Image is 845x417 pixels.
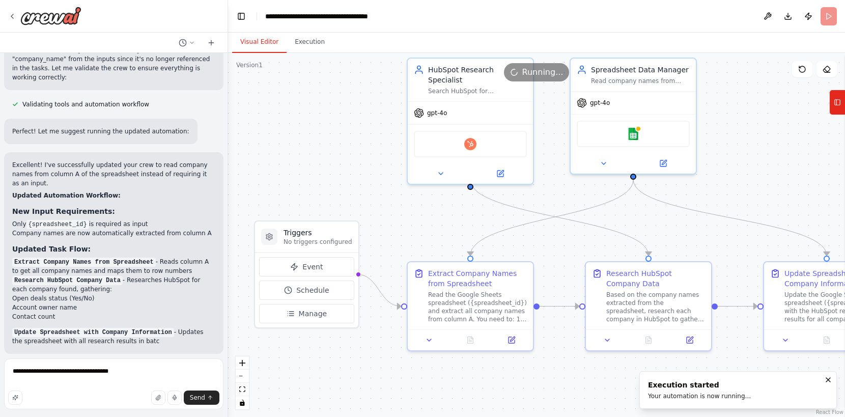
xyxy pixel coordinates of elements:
[428,291,527,323] div: Read the Google Sheets spreadsheet ({spreadsheet_id}) and extract all company names from column A...
[627,128,639,140] img: Google sheets
[590,99,610,107] span: gpt-4o
[12,160,215,188] p: Excellent! I've successfully updated your crew to read company names from column A of the spreads...
[471,168,529,180] button: Open in side panel
[12,219,215,229] li: Only is required as input
[465,180,654,256] g: Edge from 5907b356-7737-4cdc-9910-e5e43d179a39 to bcf75a11-205f-478d-82aa-2da1867e7d9a
[259,281,354,300] button: Schedule
[12,258,156,267] code: Extract Company Names from Spreadsheet
[8,391,22,405] button: Improve this prompt
[184,391,219,405] button: Send
[12,245,91,253] strong: Updated Task Flow:
[648,380,751,390] div: Execution started
[259,304,354,323] button: Manage
[428,87,527,95] div: Search HubSpot for comprehensive information about multiple companies extracted from a spreadshee...
[627,334,670,346] button: No output available
[12,327,215,346] li: - Updates the spreadsheet with all research results in batc
[407,58,534,185] div: HubSpot Research SpecialistSearch HubSpot for comprehensive information about multiple companies ...
[628,180,832,256] g: Edge from 2a86d793-9bfc-4b3b-a256-83a9a501293b to 252ec7c7-2649-4e7b-a544-b4b6d44517be
[12,257,215,275] li: - Reads column A to get all company names and maps them to row numbers
[236,396,249,409] button: toggle interactivity
[585,261,712,351] div: Research HubSpot Company DataBased on the company names extracted from the spreadsheet, research ...
[606,268,705,289] div: Research HubSpot Company Data
[284,228,352,238] h3: Triggers
[12,276,123,285] code: Research HubSpot Company Data
[12,127,189,136] p: Perfect! Let me suggest running the updated automation:
[20,7,81,25] img: Logo
[12,45,215,82] p: Great! I can see the system automatically removed "company_name" from the inputs since it's no lo...
[12,192,121,199] strong: Updated Automation Workflow:
[522,66,564,78] span: Running...
[299,309,327,319] span: Manage
[236,61,263,69] div: Version 1
[259,257,354,276] button: Event
[540,301,579,312] g: Edge from 262109a9-abab-41f5-9c06-4f48f184a854 to bcf75a11-205f-478d-82aa-2da1867e7d9a
[494,334,529,346] button: Open in side panel
[672,334,707,346] button: Open in side panel
[12,275,215,321] li: - Researches HubSpot for each company found, gathering:
[284,238,352,246] p: No triggers configured
[190,394,205,402] span: Send
[407,261,534,351] div: Extract Company Names from SpreadsheetRead the Google Sheets spreadsheet ({spreadsheet_id}) and e...
[428,268,527,289] div: Extract Company Names from Spreadsheet
[236,370,249,383] button: zoom out
[234,9,248,23] button: Hide left sidebar
[427,109,447,117] span: gpt-4o
[296,285,329,295] span: Schedule
[26,220,89,229] code: {spreadsheet_id}
[12,328,174,337] code: Update Spreadsheet with Company Information
[465,180,638,256] g: Edge from 2a86d793-9bfc-4b3b-a256-83a9a501293b to 262109a9-abab-41f5-9c06-4f48f184a854
[12,303,215,312] li: Account owner name
[203,37,219,49] button: Start a new chat
[570,58,697,175] div: Spreadsheet Data ManagerRead company names from column A of {spreadsheet_id}, then update the sam...
[12,294,215,303] li: Open deals status (Yes/No)
[449,334,492,346] button: No output available
[167,391,182,405] button: Click to speak your automation idea
[22,100,149,108] span: Validating tools and automation workflow
[236,383,249,396] button: fit view
[357,269,401,312] g: Edge from triggers to 262109a9-abab-41f5-9c06-4f48f184a854
[12,229,215,238] li: Company names are now automatically extracted from column A
[12,207,115,215] strong: New Input Requirements:
[236,356,249,409] div: React Flow controls
[254,220,359,328] div: TriggersNo triggers configuredEventScheduleManage
[718,301,757,312] g: Edge from bcf75a11-205f-478d-82aa-2da1867e7d9a to 252ec7c7-2649-4e7b-a544-b4b6d44517be
[464,138,476,150] img: Hubspot
[12,312,215,321] li: Contact count
[648,392,751,400] div: Your automation is now running...
[232,32,287,53] button: Visual Editor
[634,157,692,170] button: Open in side panel
[302,262,323,272] span: Event
[236,356,249,370] button: zoom in
[265,11,418,21] nav: breadcrumb
[606,291,705,323] div: Based on the company names extracted from the spreadsheet, research each company in HubSpot to ga...
[151,391,165,405] button: Upload files
[287,32,333,53] button: Execution
[175,37,199,49] button: Switch to previous chat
